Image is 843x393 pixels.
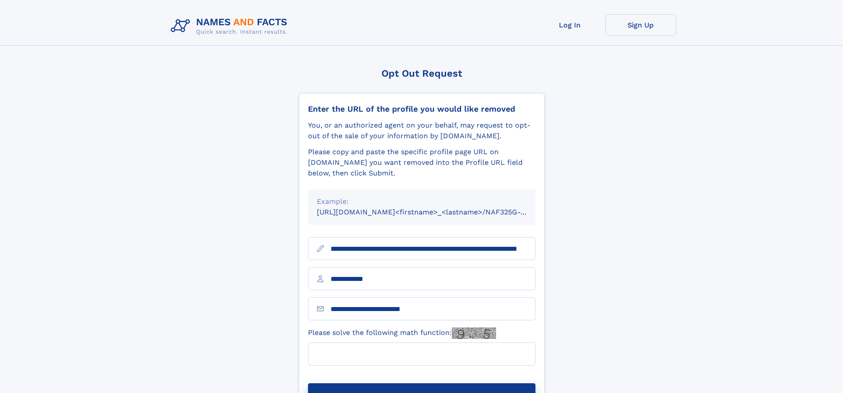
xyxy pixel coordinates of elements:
div: Opt Out Request [299,68,545,79]
label: Please solve the following math function: [308,327,496,339]
small: [URL][DOMAIN_NAME]<firstname>_<lastname>/NAF325G-xxxxxxxx [317,208,552,216]
div: Enter the URL of the profile you would like removed [308,104,535,114]
a: Log In [535,14,605,36]
div: Please copy and paste the specific profile page URL on [DOMAIN_NAME] you want removed into the Pr... [308,147,535,179]
div: You, or an authorized agent on your behalf, may request to opt-out of the sale of your informatio... [308,120,535,141]
a: Sign Up [605,14,676,36]
img: Logo Names and Facts [167,14,295,38]
div: Example: [317,196,527,207]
